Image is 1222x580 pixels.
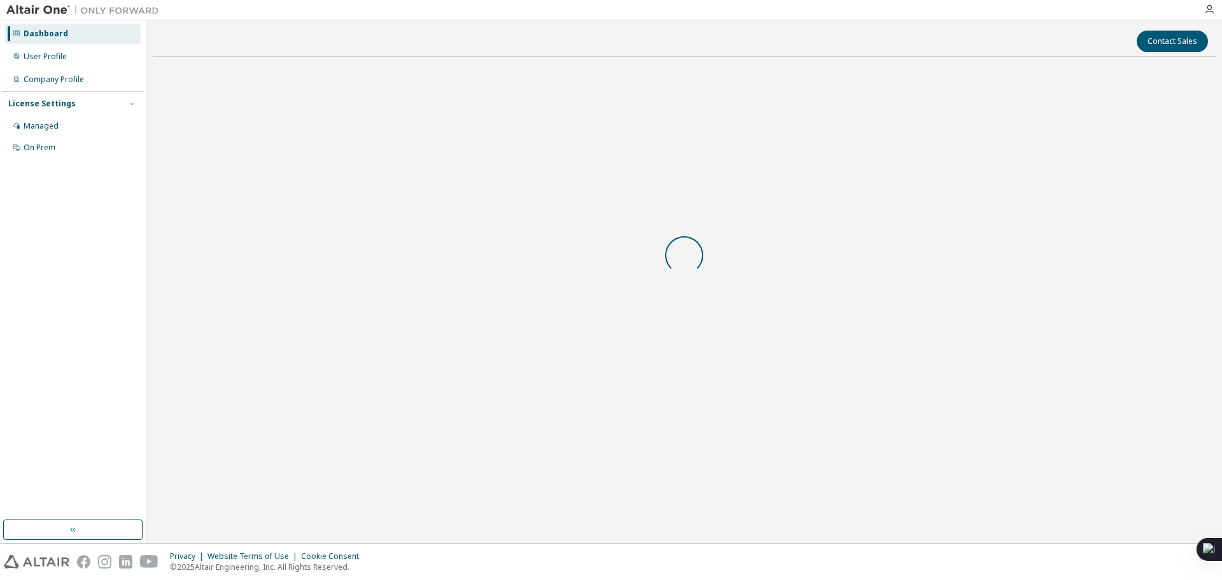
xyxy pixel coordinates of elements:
[1137,31,1208,52] button: Contact Sales
[24,29,68,39] div: Dashboard
[4,555,69,569] img: altair_logo.svg
[301,551,367,562] div: Cookie Consent
[24,121,59,131] div: Managed
[170,551,207,562] div: Privacy
[24,74,84,85] div: Company Profile
[24,143,55,153] div: On Prem
[77,555,90,569] img: facebook.svg
[207,551,301,562] div: Website Terms of Use
[119,555,132,569] img: linkedin.svg
[6,4,165,17] img: Altair One
[8,99,76,109] div: License Settings
[24,52,67,62] div: User Profile
[98,555,111,569] img: instagram.svg
[140,555,158,569] img: youtube.svg
[170,562,367,572] p: © 2025 Altair Engineering, Inc. All Rights Reserved.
